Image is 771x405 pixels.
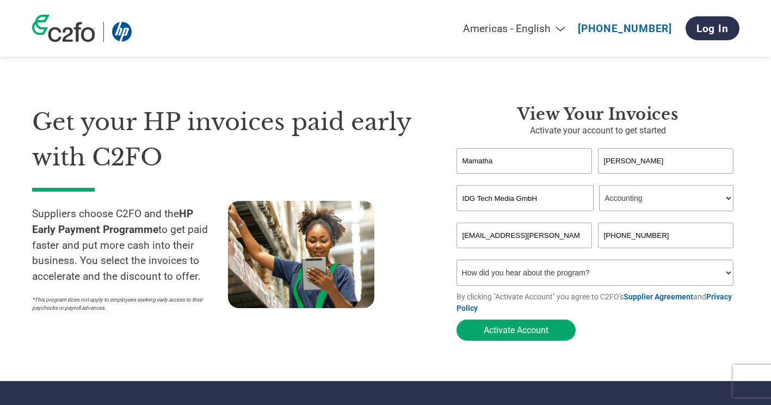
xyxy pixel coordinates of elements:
[457,223,593,248] input: Invalid Email format
[686,16,739,40] a: Log In
[457,175,593,181] div: Invalid first name or first name is too long
[457,185,594,211] input: Your company name*
[228,201,374,308] img: supply chain worker
[598,223,734,248] input: Phone*
[32,207,193,236] strong: HP Early Payment Programme
[32,15,95,42] img: c2fo logo
[598,249,734,255] div: Inavlid Phone Number
[624,292,693,301] a: Supplier Agreement
[457,292,732,312] a: Privacy Policy
[457,212,734,218] div: Invalid company name or company name is too long
[112,22,132,42] img: HP
[578,22,672,35] a: [PHONE_NUMBER]
[457,148,593,174] input: First Name*
[457,105,739,124] h3: View your invoices
[457,249,593,255] div: Inavlid Email Address
[599,185,733,211] select: Title/Role
[457,320,576,341] button: Activate Account
[598,148,734,174] input: Last Name*
[457,124,739,137] p: Activate your account to get started
[32,296,217,312] p: *This program does not apply to employees seeking early access to their paychecks or payroll adva...
[598,175,734,181] div: Invalid last name or last name is too long
[32,206,228,285] p: Suppliers choose C2FO and the to get paid faster and put more cash into their business. You selec...
[457,291,739,314] p: By clicking "Activate Account" you agree to C2FO's and
[32,105,424,175] h1: Get your HP invoices paid early with C2FO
